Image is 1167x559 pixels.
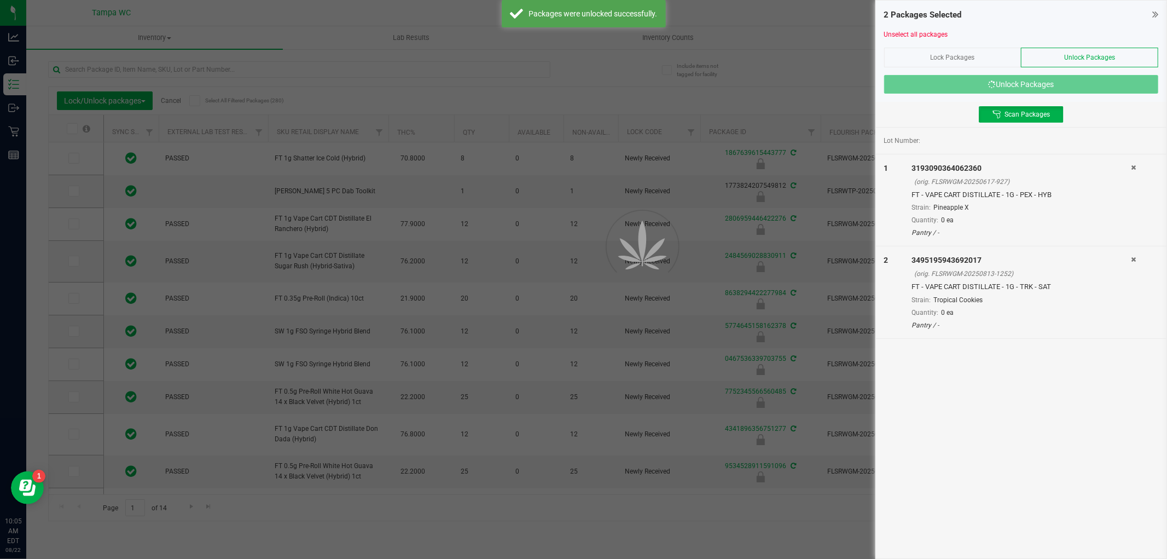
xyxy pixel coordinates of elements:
[933,204,969,211] span: Pineapple X
[941,309,954,316] span: 0 ea
[941,216,954,224] span: 0 ea
[911,189,1131,200] div: FT - VAPE CART DISTILLATE - 1G - PEX - HYB
[979,106,1064,123] button: Scan Packages
[529,8,658,19] div: Packages were unlocked successfully.
[914,269,1131,279] div: (orig. FLSRWGM-20250813-1252)
[911,320,1131,330] div: Pantry / -
[911,163,1131,174] div: 3193090364062360
[914,177,1131,187] div: (orig. FLSRWGM-20250617-927)
[1005,110,1050,119] span: Scan Packages
[911,296,931,304] span: Strain:
[884,75,1158,94] button: Unlock Packages
[911,204,931,211] span: Strain:
[911,228,1131,238] div: Pantry / -
[931,54,975,61] span: Lock Packages
[884,31,948,38] a: Unselect all packages
[884,164,889,172] span: 1
[911,255,1131,266] div: 3495195943692017
[884,256,889,264] span: 2
[32,470,45,483] iframe: Resource center unread badge
[933,296,983,304] span: Tropical Cookies
[1064,54,1115,61] span: Unlock Packages
[11,471,44,504] iframe: Resource center
[911,281,1131,292] div: FT - VAPE CART DISTILLATE - 1G - TRK - SAT
[911,216,938,224] span: Quantity:
[884,136,921,146] span: Lot Number:
[911,309,938,316] span: Quantity:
